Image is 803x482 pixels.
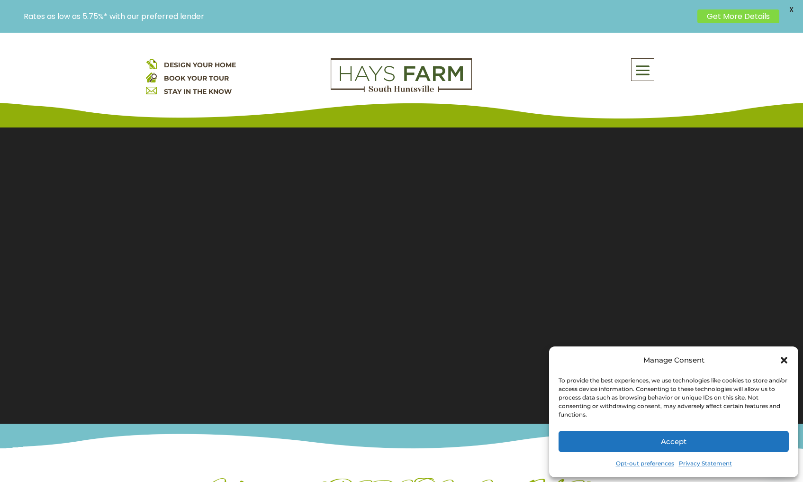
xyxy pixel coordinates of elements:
img: book your home tour [146,72,157,82]
a: Opt-out preferences [616,457,674,470]
div: Close dialog [779,355,789,365]
a: hays farm homes huntsville development [331,86,472,94]
button: Accept [559,431,789,452]
span: X [784,2,798,17]
a: Get More Details [697,9,779,23]
img: Logo [331,58,472,92]
div: Manage Consent [643,354,704,367]
a: DESIGN YOUR HOME [164,61,236,69]
a: BOOK YOUR TOUR [164,74,229,82]
a: Privacy Statement [679,457,732,470]
p: Rates as low as 5.75%* with our preferred lender [24,12,693,21]
a: STAY IN THE KNOW [164,87,232,96]
img: design your home [146,58,157,69]
div: To provide the best experiences, we use technologies like cookies to store and/or access device i... [559,376,788,419]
